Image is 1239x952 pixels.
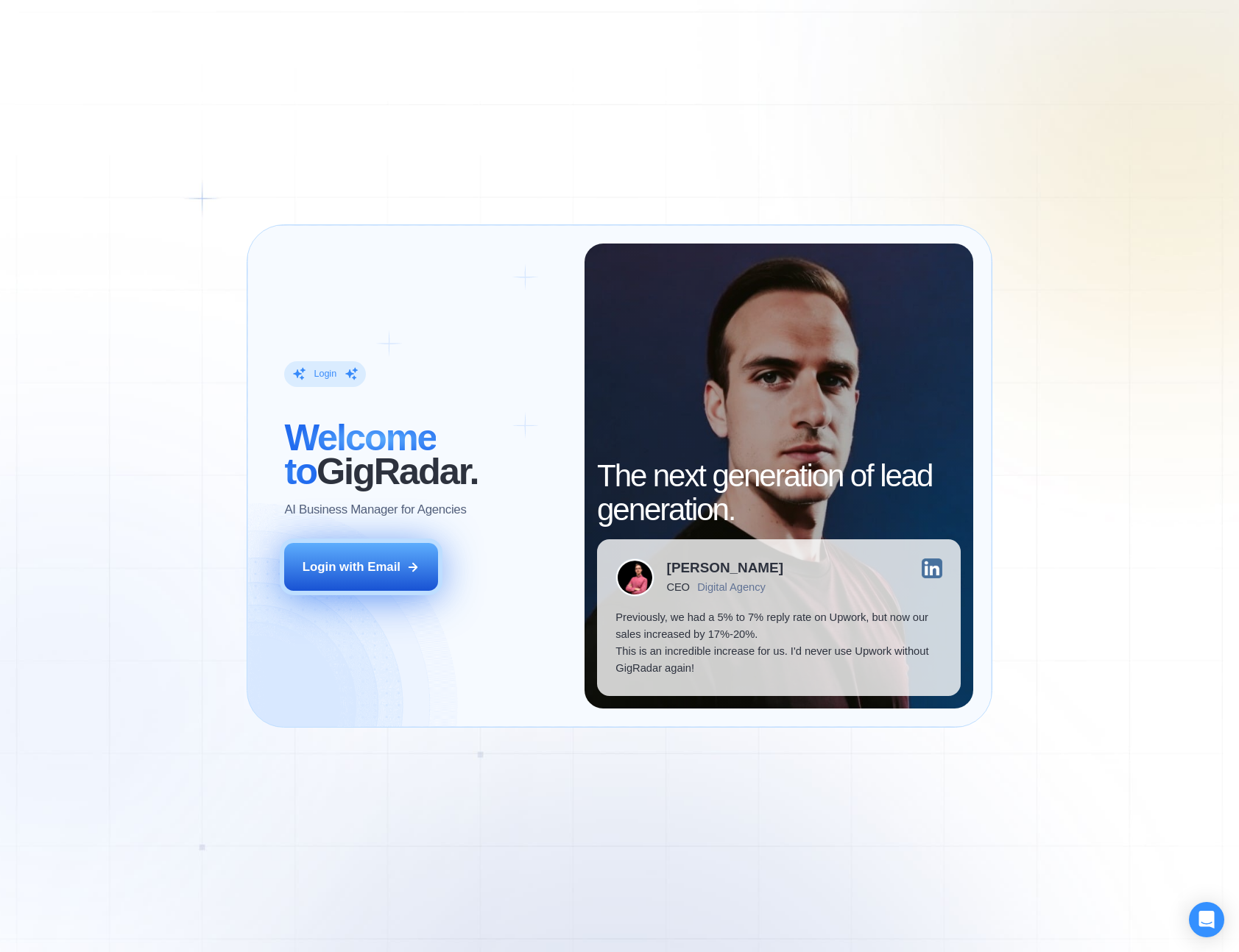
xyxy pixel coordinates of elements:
div: [PERSON_NAME] [667,561,783,575]
div: CEO [667,581,690,594]
h2: ‍ GigRadar. [284,421,566,489]
p: AI Business Manager for Agencies [284,501,466,518]
p: Previously, we had a 5% to 7% reply rate on Upwork, but now our sales increased by 17%-20%. This ... [615,609,942,678]
div: Open Intercom Messenger [1189,902,1224,937]
button: Login with Email [284,543,437,591]
div: Login with Email [303,558,400,575]
div: Digital Agency [697,581,766,594]
div: Login [314,368,336,380]
h2: The next generation of lead generation. [597,459,961,527]
span: Welcome to [284,416,436,492]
